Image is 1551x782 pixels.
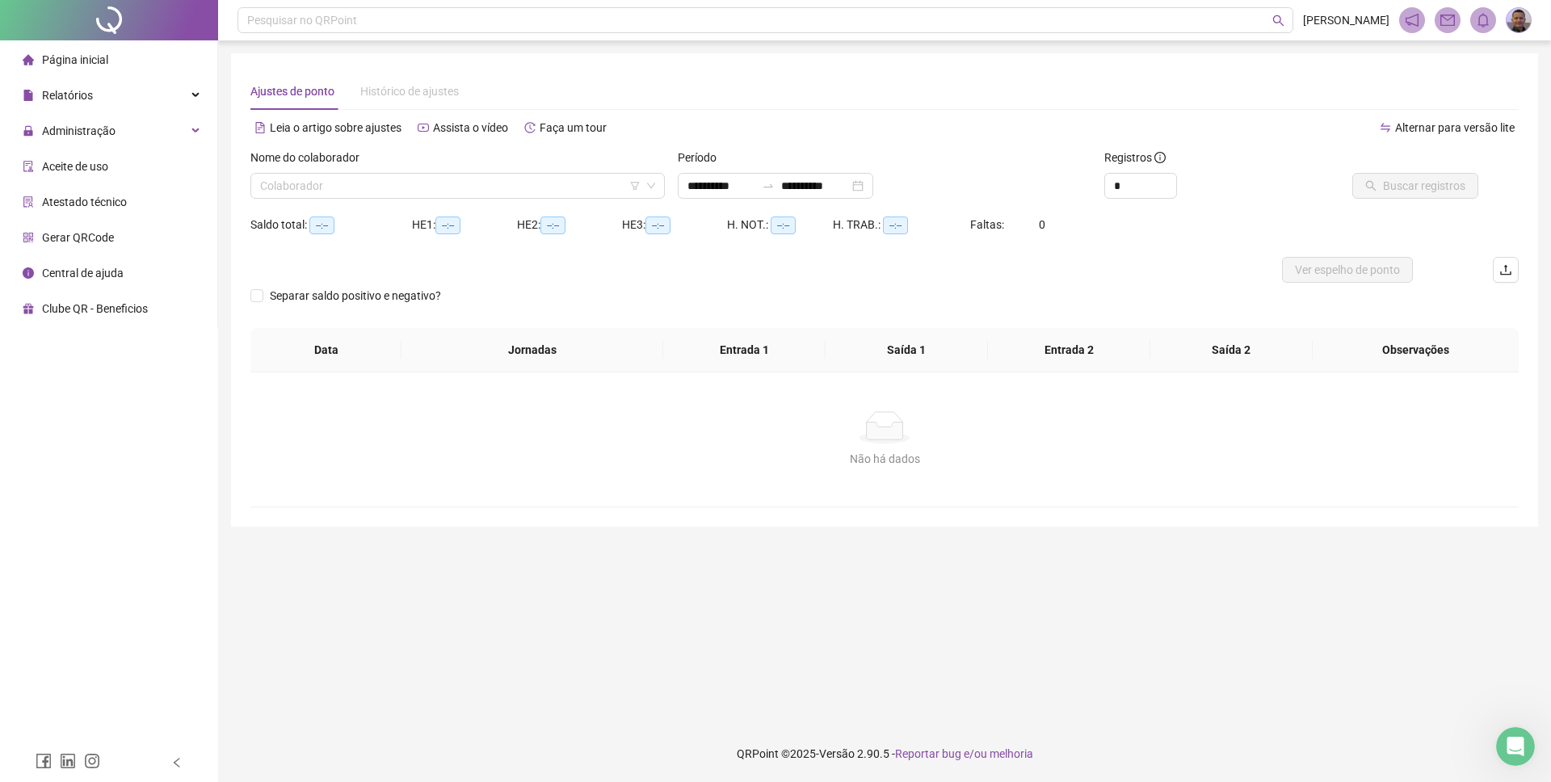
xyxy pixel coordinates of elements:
span: youtube [418,122,429,133]
span: 0 [1039,218,1045,231]
span: Observações [1326,341,1507,359]
span: Administração [42,124,116,137]
div: HE 1: [412,216,517,234]
th: Data [250,328,401,372]
th: Saída 1 [826,328,988,372]
span: Central de ajuda [42,267,124,280]
span: bell [1476,13,1490,27]
span: linkedin [60,753,76,769]
th: Entrada 2 [988,328,1150,372]
span: left [171,757,183,768]
span: file [23,90,34,101]
span: Gerar QRCode [42,231,114,244]
span: Clube QR - Beneficios [42,302,148,315]
th: Saída 2 [1150,328,1313,372]
button: Buscar registros [1352,173,1478,199]
span: Faça um tour [540,121,607,134]
div: HE 2: [517,216,622,234]
span: qrcode [23,232,34,243]
span: Ajustes de ponto [250,85,334,98]
span: --:-- [883,217,908,234]
span: down [646,181,656,191]
th: Jornadas [401,328,663,372]
span: facebook [36,753,52,769]
span: notification [1405,13,1419,27]
span: Atestado técnico [42,195,127,208]
span: to [762,179,775,192]
span: solution [23,196,34,208]
span: Assista o vídeo [433,121,508,134]
span: Versão [819,747,855,760]
span: [PERSON_NAME] [1303,11,1389,29]
span: Aceite de uso [42,160,108,173]
span: search [1272,15,1284,27]
span: --:-- [309,217,334,234]
div: HE 3: [622,216,727,234]
span: --:-- [771,217,796,234]
th: Observações [1313,328,1519,372]
span: audit [23,161,34,172]
div: Não há dados [270,450,1499,468]
span: upload [1499,263,1512,276]
iframe: Intercom live chat [1496,727,1535,766]
footer: QRPoint © 2025 - 2.90.5 - [218,725,1551,782]
span: mail [1440,13,1455,27]
span: Página inicial [42,53,108,66]
span: Histórico de ajustes [360,85,459,98]
img: 87669 [1507,8,1531,32]
span: file-text [254,122,266,133]
span: --:-- [540,217,565,234]
span: swap [1380,122,1391,133]
span: --:-- [435,217,460,234]
span: info-circle [23,267,34,279]
span: Leia o artigo sobre ajustes [270,121,401,134]
span: Relatórios [42,89,93,102]
span: Faltas: [970,218,1007,231]
span: history [524,122,536,133]
span: gift [23,303,34,314]
label: Período [678,149,727,166]
span: info-circle [1154,152,1166,163]
th: Entrada 1 [663,328,826,372]
span: instagram [84,753,100,769]
label: Nome do colaborador [250,149,370,166]
span: --:-- [645,217,670,234]
span: lock [23,125,34,137]
button: Ver espelho de ponto [1282,257,1413,283]
span: Reportar bug e/ou melhoria [895,747,1033,760]
span: filter [630,181,640,191]
span: swap-right [762,179,775,192]
div: H. NOT.: [727,216,833,234]
div: Saldo total: [250,216,412,234]
span: Registros [1104,149,1166,166]
span: Separar saldo positivo e negativo? [263,287,448,305]
div: H. TRAB.: [833,216,970,234]
span: home [23,54,34,65]
span: Alternar para versão lite [1395,121,1515,134]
